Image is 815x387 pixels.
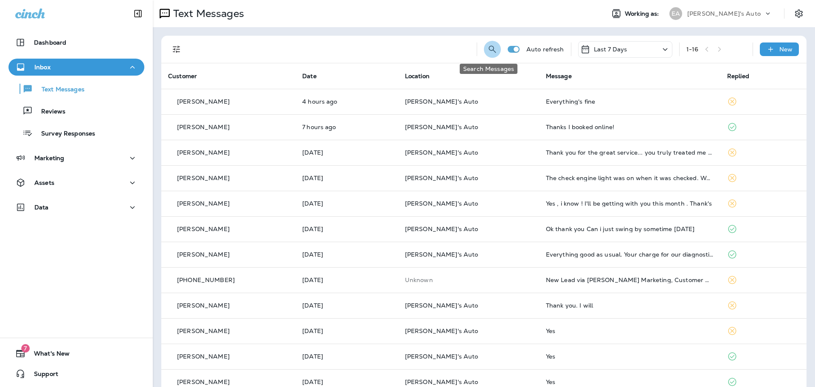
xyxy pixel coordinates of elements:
p: Sep 30, 2025 12:46 PM [302,277,391,283]
p: This customer does not have a last location and the phone number they messaged is not assigned to... [405,277,532,283]
p: [PERSON_NAME] [177,98,230,105]
div: Ok thank you Can i just swing by sometime tomorrow [546,226,714,232]
button: Assets [8,174,144,191]
span: Customer [168,72,197,80]
span: Support [25,370,58,381]
p: [PERSON_NAME] [177,149,230,156]
span: [PERSON_NAME]'s Auto [405,98,478,105]
p: [PERSON_NAME]'s Auto [687,10,761,17]
p: Data [34,204,49,211]
p: [PERSON_NAME] [177,379,230,385]
p: Oct 1, 2025 04:53 PM [302,175,391,181]
p: Sep 30, 2025 11:38 AM [302,302,391,309]
p: Oct 1, 2025 01:18 PM [302,251,391,258]
div: Thank you. I will [546,302,714,309]
button: Reviews [8,102,144,120]
span: [PERSON_NAME]'s Auto [405,200,478,207]
p: Inbox [34,64,51,71]
p: New [779,46,793,53]
span: [PERSON_NAME]'s Auto [405,251,478,258]
p: Oct 3, 2025 10:55 AM [302,124,391,130]
button: Survey Responses [8,124,144,142]
p: Oct 1, 2025 02:54 PM [302,200,391,207]
p: Sep 28, 2025 11:17 AM [302,379,391,385]
p: Last 7 Days [594,46,627,53]
span: [PERSON_NAME]'s Auto [405,123,478,131]
p: Sep 28, 2025 03:27 PM [302,328,391,334]
p: [PERSON_NAME] [177,302,230,309]
button: Support [8,365,144,382]
button: Search Messages [484,41,501,58]
span: Message [546,72,572,80]
div: Everything's fine [546,98,714,105]
span: Replied [727,72,749,80]
p: [PERSON_NAME] [177,353,230,360]
p: Assets [34,179,54,186]
button: 7What's New [8,345,144,362]
div: Yes [546,379,714,385]
span: 7 [21,344,30,353]
p: Text Messages [33,86,84,94]
div: Everything good as usual. Your charge for our diagnostic service was very reasonable-can't thank ... [546,251,714,258]
p: [PERSON_NAME] [177,175,230,181]
p: Dashboard [34,39,66,46]
button: Text Messages [8,80,144,98]
p: Oct 3, 2025 01:07 PM [302,98,391,105]
span: Location [405,72,430,80]
button: Data [8,199,144,216]
div: Yes , i know ! I'll be getting with you this month . Thank's [546,200,714,207]
div: Thank you for the great service... you truly treated me well..... also please thank Kylie for her... [546,149,714,156]
p: Oct 1, 2025 02:00 PM [302,226,391,232]
p: Oct 1, 2025 05:40 PM [302,149,391,156]
div: Yes [546,328,714,334]
span: [PERSON_NAME]'s Auto [405,302,478,309]
div: The check engine light was on when it was checked. We were told there was no reason for it to be ... [546,175,714,181]
button: Filters [168,41,185,58]
button: Marketing [8,150,144,167]
p: Auto refresh [526,46,564,53]
span: [PERSON_NAME]'s Auto [405,353,478,360]
span: [PERSON_NAME]'s Auto [405,174,478,182]
span: [PERSON_NAME]'s Auto [405,378,478,386]
p: [PERSON_NAME] [177,328,230,334]
button: Settings [791,6,807,21]
div: Yes [546,353,714,360]
p: [PERSON_NAME] [177,226,230,232]
button: Collapse Sidebar [126,5,150,22]
button: Inbox [8,59,144,76]
div: New Lead via Merrick Marketing, Customer Name: Todd M., Contact info: 5133798236, Job Info: Timin... [546,277,714,283]
p: [PHONE_NUMBER] [177,277,235,283]
p: Sep 28, 2025 12:01 PM [302,353,391,360]
span: [PERSON_NAME]'s Auto [405,149,478,156]
p: [PERSON_NAME] [177,251,230,258]
button: Dashboard [8,34,144,51]
span: Working as: [625,10,661,17]
p: Text Messages [170,7,244,20]
p: Marketing [34,155,64,161]
div: Thanks I booked online! [546,124,714,130]
p: [PERSON_NAME] [177,124,230,130]
div: EA [669,7,682,20]
div: Search Messages [460,64,517,74]
p: [PERSON_NAME] [177,200,230,207]
span: What's New [25,350,70,360]
p: Survey Responses [33,130,95,138]
div: 1 - 16 [686,46,699,53]
span: Date [302,72,317,80]
span: [PERSON_NAME]'s Auto [405,327,478,335]
span: [PERSON_NAME]'s Auto [405,225,478,233]
p: Reviews [33,108,65,116]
